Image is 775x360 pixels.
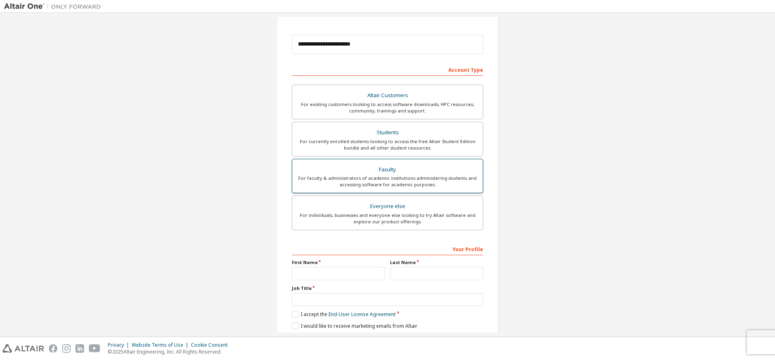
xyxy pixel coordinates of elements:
[4,2,105,10] img: Altair One
[132,342,191,348] div: Website Terms of Use
[297,101,478,114] div: For existing customers looking to access software downloads, HPC resources, community, trainings ...
[297,212,478,225] div: For individuals, businesses and everyone else looking to try Altair software and explore our prod...
[297,138,478,151] div: For currently enrolled students looking to access the free Altair Student Edition bundle and all ...
[191,342,232,348] div: Cookie Consent
[292,63,483,76] div: Account Type
[329,311,396,318] a: End-User License Agreement
[292,285,483,291] label: Job Title
[390,259,483,266] label: Last Name
[49,344,57,353] img: facebook.svg
[292,259,385,266] label: First Name
[297,201,478,212] div: Everyone else
[62,344,71,353] img: instagram.svg
[75,344,84,353] img: linkedin.svg
[292,323,417,329] label: I would like to receive marketing emails from Altair
[297,164,478,175] div: Faculty
[292,311,396,318] label: I accept the
[292,242,483,255] div: Your Profile
[89,344,101,353] img: youtube.svg
[2,344,44,353] img: altair_logo.svg
[108,348,232,355] p: © 2025 Altair Engineering, Inc. All Rights Reserved.
[108,342,132,348] div: Privacy
[297,127,478,138] div: Students
[297,90,478,101] div: Altair Customers
[297,175,478,188] div: For faculty & administrators of academic institutions administering students and accessing softwa...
